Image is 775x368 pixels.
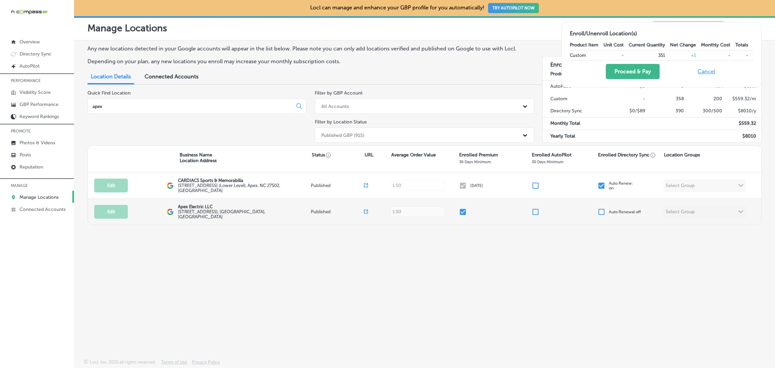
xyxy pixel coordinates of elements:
[670,40,701,50] th: Net Change
[664,152,700,158] p: Location Groups
[570,30,753,37] h2: Enroll/Unenroll Location(s)
[701,40,735,50] th: Monthly Cost
[735,40,753,50] th: Totals
[570,40,603,50] th: Product Item
[180,152,217,163] p: Business Name Location Address
[598,152,656,158] p: Enrolled Directory Sync
[91,73,131,80] span: Location Details
[543,80,607,93] td: AutoPilot
[20,114,59,119] p: Keyword Rankings
[645,105,684,117] td: 390
[684,105,723,117] td: 300/500
[603,50,629,60] td: -
[20,51,51,57] p: Directory Sync
[606,64,660,79] button: Proceed & Pay
[178,183,309,193] label: [STREET_ADDRESS] (Lower Level) , Apex, NC 27502, [GEOGRAPHIC_DATA]
[607,93,646,105] td: -
[609,181,633,190] p: Auto Renew: on
[87,58,526,65] p: Depending on your plan, any new locations you enroll may increase your monthly subscription costs.
[365,152,373,158] p: URL
[87,90,131,96] label: Quick Find Location
[629,50,670,60] td: 351
[20,194,59,200] p: Manage Locations
[315,90,363,96] label: Filter by GBP Account
[459,159,491,164] p: 30 Days Minimum
[321,103,349,109] div: All Accounts
[645,93,684,105] td: 358
[20,164,43,170] p: Reputation
[532,159,563,164] p: 30 Days Minimum
[20,63,40,69] p: AutoPilot
[87,23,167,34] p: Manage Locations
[543,57,761,68] h3: Enrolled Summary Totals
[20,140,55,146] p: Photos & Videos
[532,152,571,158] p: Enrolled AutoPilot
[470,183,483,188] p: [DATE]
[315,119,367,125] label: Filter by Location Status
[649,21,728,35] span: Keyword Ranking Credits: 720
[11,9,48,15] img: 660ab0bf-5cc7-4cb8-ba1c-48b5ae0f18e60NCTV_CLogo_TV_Black_-500x88.png
[90,360,156,365] p: Locl, Inc. 2025 all rights reserved.
[311,209,364,214] p: Published
[543,93,607,105] td: Custom
[609,210,641,214] p: Auto Renewal off
[391,152,436,158] p: Average Order Value
[543,105,607,117] td: Directory Sync
[607,105,646,117] td: $0/$89
[178,209,309,219] label: [STREET_ADDRESS] , [GEOGRAPHIC_DATA], [GEOGRAPHIC_DATA]
[94,205,128,219] button: Edit
[20,89,51,95] p: Visibility Score
[20,207,66,212] p: Connected Accounts
[550,71,579,77] strong: Product Item
[723,93,761,105] td: $ 559.32 /m
[20,39,40,45] p: Overview
[161,360,187,368] a: Terms of Use
[543,117,607,130] td: Monthly Total
[701,50,735,60] td: -
[723,105,761,117] td: $ 8010 /y
[20,102,59,107] p: GBP Performance
[167,182,174,189] img: logo
[735,50,753,60] td: -
[312,152,365,158] p: Status
[684,93,723,105] td: 200
[20,152,31,158] p: Posts
[94,179,128,192] button: Edit
[459,152,498,158] p: Enrolled Premium
[629,40,670,50] th: Current Quantity
[723,130,761,142] td: $ 8010
[311,183,364,188] p: Published
[167,209,174,215] img: logo
[696,64,717,79] button: Cancel
[570,50,603,60] td: Custom
[92,103,291,109] input: All Locations
[178,204,309,209] p: Apex Electric LLC
[603,40,629,50] th: Unit Cost
[192,360,220,368] a: Privacy Policy
[543,130,607,142] td: Yearly Total
[723,117,761,130] td: $ 559.32
[145,73,198,80] span: Connected Accounts
[488,3,539,13] button: TRY AUTOPILOT NOW
[670,50,701,60] td: + 1
[178,178,309,183] p: CARDIACS Sports & Memorabilia
[321,132,364,138] div: Published GBP (915)
[87,45,526,52] p: Any new locations detected in your Google accounts will appear in the list below. Please note you...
